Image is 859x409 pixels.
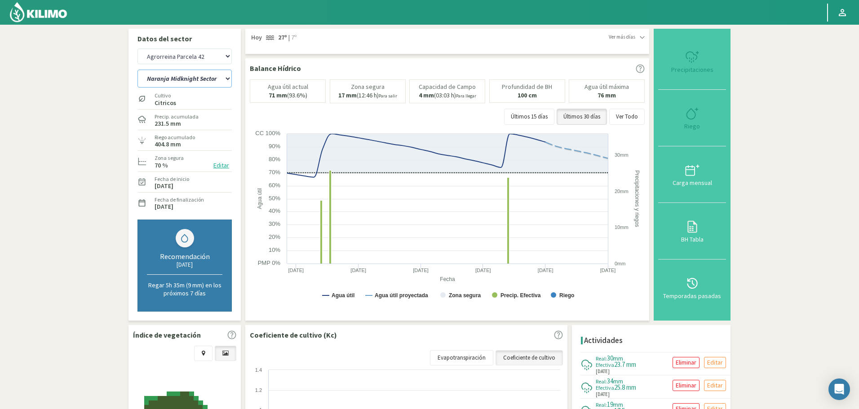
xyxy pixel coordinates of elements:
[147,281,222,297] p: Regar 5h 35m (9 mm) en los próximos 7 días
[475,268,491,273] text: [DATE]
[155,175,189,183] label: Fecha de inicio
[584,336,623,345] h4: Actividades
[288,33,290,42] span: |
[596,401,607,408] span: Real:
[596,368,610,375] span: [DATE]
[596,355,607,362] span: Real:
[430,350,493,365] a: Evapotranspiración
[661,236,723,242] div: BH Tabla
[615,189,629,194] text: 20mm
[500,292,541,299] text: Precip. Efectiva
[634,170,640,227] text: Precipitaciones y riegos
[673,380,700,391] button: Eliminar
[250,330,337,340] p: Coeficiente de cultivo (Kc)
[518,91,537,99] b: 100 cm
[607,400,613,409] span: 19
[557,109,607,125] button: Últimos 30 días
[155,204,173,210] label: [DATE]
[257,188,263,209] text: Agua útil
[707,380,723,391] p: Editar
[615,224,629,230] text: 10mm
[255,130,280,136] text: CC 100%
[155,163,168,168] label: 70 %
[155,133,195,141] label: Riego acumulado
[704,357,726,368] button: Editar
[255,367,262,373] text: 1.4
[596,391,610,398] span: [DATE]
[269,92,307,99] p: (93.6%)
[278,33,287,41] strong: 27º
[147,252,222,261] div: Recomendación
[350,268,366,273] text: [DATE]
[456,93,476,99] small: Para llegar
[613,400,623,409] span: mm
[596,378,607,385] span: Real:
[133,330,201,340] p: Índice de vegetación
[609,109,645,125] button: Ver Todo
[338,91,357,99] b: 17 mm
[615,261,625,266] text: 0mm
[269,220,280,227] text: 30%
[676,380,696,391] p: Eliminar
[290,33,297,42] span: 7º
[375,292,428,299] text: Agua útil proyectada
[607,377,613,385] span: 34
[828,378,850,400] div: Open Intercom Messenger
[504,109,554,125] button: Últimos 15 días
[559,292,574,299] text: Riego
[268,84,308,90] p: Agua útil actual
[9,1,68,23] img: Kilimo
[269,207,280,214] text: 40%
[600,268,616,273] text: [DATE]
[258,259,281,266] text: PMP 0%
[658,90,726,146] button: Riego
[614,383,636,391] span: 25.8 mm
[596,361,614,368] span: Efectiva
[673,357,700,368] button: Eliminar
[269,143,280,150] text: 90%
[269,195,280,202] text: 50%
[155,154,184,162] label: Zona segura
[538,268,553,273] text: [DATE]
[288,268,304,273] text: [DATE]
[419,92,476,99] p: (03:03 h)
[658,33,726,90] button: Precipitaciones
[440,276,455,282] text: Fecha
[661,123,723,129] div: Riego
[584,84,629,90] p: Agua útil máxima
[658,146,726,203] button: Carga mensual
[707,357,723,368] p: Editar
[413,268,429,273] text: [DATE]
[211,160,232,171] button: Editar
[155,183,173,189] label: [DATE]
[598,91,616,99] b: 76 mm
[379,93,397,99] small: Para salir
[155,196,204,204] label: Fecha de finalización
[269,169,280,176] text: 70%
[658,259,726,316] button: Temporadas pasadas
[155,92,176,100] label: Cultivo
[269,156,280,163] text: 80%
[449,292,481,299] text: Zona segura
[496,350,563,365] a: Coeficiente de cultivo
[596,384,614,391] span: Efectiva
[250,33,262,42] span: Hoy
[419,91,434,99] b: 4 mm
[269,91,287,99] b: 71 mm
[615,152,629,158] text: 30mm
[155,100,176,106] label: Citricos
[255,387,262,393] text: 1.2
[137,33,232,44] p: Datos del sector
[351,84,385,90] p: Zona segura
[613,377,623,385] span: mm
[704,380,726,391] button: Editar
[661,293,723,299] div: Temporadas pasadas
[155,121,181,127] label: 231.5 mm
[155,113,199,121] label: Precip. acumulada
[332,292,354,299] text: Agua útil
[155,141,181,147] label: 404.8 mm
[661,66,723,73] div: Precipitaciones
[609,33,635,41] span: Ver más días
[269,182,280,189] text: 60%
[661,180,723,186] div: Carga mensual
